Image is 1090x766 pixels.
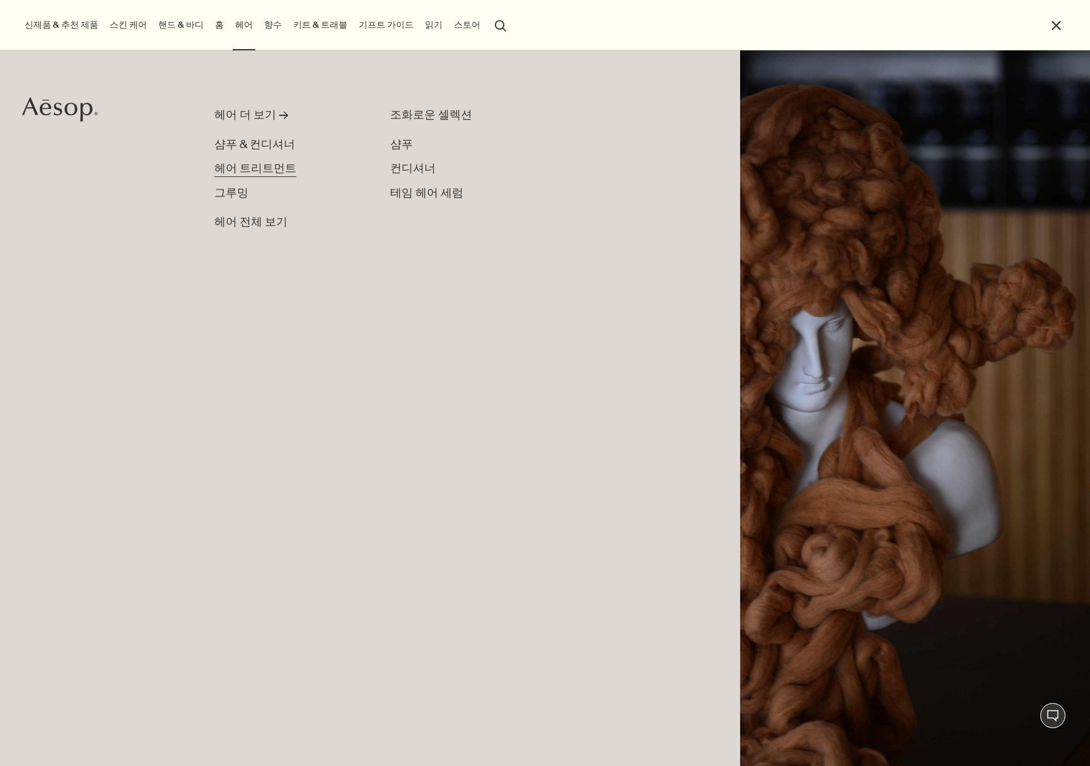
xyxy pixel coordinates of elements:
span: 헤어 전체 보기 [214,214,287,231]
a: 헤어 더 보기 [214,107,357,129]
a: 읽기 [422,16,445,33]
a: 테임 헤어 세럼 [390,185,463,202]
a: 샴푸 [390,137,413,154]
span: 헤어 트리트먼트 [214,161,296,176]
span: 샴푸 & 컨디셔너 [214,137,295,152]
a: 헤어 트리트먼트 [214,161,296,178]
span: 그루밍 [214,186,248,200]
button: 메뉴 닫기 [1049,18,1064,33]
button: 1:1 채팅 상담 [1040,703,1065,728]
a: 샴푸 & 컨디셔너 [214,137,295,154]
a: 키트 & 트래블 [291,16,350,33]
a: 향수 [262,16,284,33]
button: 신제품 & 추천 제품 [22,16,101,33]
button: 검색창 열기 [489,13,512,37]
div: 조화로운 셀렉션 [390,107,565,124]
img: Mannequin bust wearing wig made of wool. [740,50,1090,766]
span: 컨디셔너 [390,161,436,176]
a: 헤어 [233,16,255,33]
a: 그루밍 [214,185,248,202]
a: 핸드 & 바디 [156,16,206,33]
a: 컨디셔너 [390,161,436,178]
a: Aesop [22,97,98,125]
div: 헤어 더 보기 [214,107,276,124]
svg: Aesop [22,97,98,122]
a: 헤어 전체 보기 [214,209,287,231]
a: 스킨 케어 [107,16,149,33]
span: 샴푸 [390,137,413,152]
span: 테임 헤어 세럼 [390,186,463,200]
button: 스토어 [451,16,483,33]
a: 기프트 가이드 [356,16,416,33]
a: 홈 [212,16,226,33]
